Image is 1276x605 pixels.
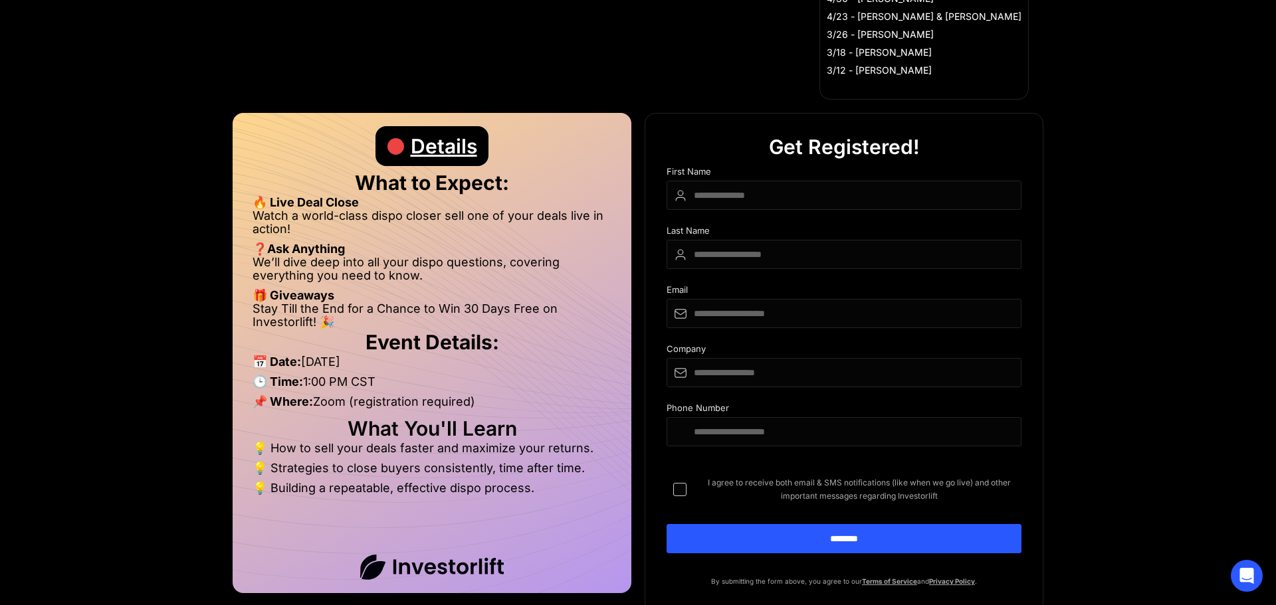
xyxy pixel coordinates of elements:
strong: ❓Ask Anything [253,242,345,256]
a: Terms of Service [862,577,917,585]
strong: What to Expect: [355,171,509,195]
li: 💡 How to sell your deals faster and maximize your returns. [253,442,611,462]
div: Open Intercom Messenger [1231,560,1263,592]
div: Get Registered! [769,127,920,167]
strong: 📌 Where: [253,394,313,408]
li: We’ll dive deep into all your dispo questions, covering everything you need to know. [253,256,611,289]
li: 💡 Building a repeatable, effective dispo process. [253,481,611,495]
li: Zoom (registration required) [253,395,611,415]
div: First Name [667,167,1021,181]
strong: 📅 Date: [253,355,301,369]
div: Last Name [667,226,1021,240]
strong: 🕒 Time: [253,375,303,389]
div: Details [411,126,477,166]
p: By submitting the form above, you agree to our and . [667,574,1021,588]
strong: 🎁 Giveaways [253,288,334,302]
strong: Event Details: [366,330,499,354]
form: DIspo Day Main Form [667,167,1021,574]
li: 💡 Strategies to close buyers consistently, time after time. [253,462,611,481]
strong: 🔥 Live Deal Close [253,195,359,209]
li: [DATE] [253,355,611,375]
div: Email [667,285,1021,299]
li: 1:00 PM CST [253,375,611,395]
div: Phone Number [667,403,1021,417]
span: I agree to receive both email & SMS notifications (like when we go live) and other important mess... [697,476,1021,503]
li: Stay Till the End for a Chance to Win 30 Days Free on Investorlift! 🎉 [253,302,611,329]
li: Watch a world-class dispo closer sell one of your deals live in action! [253,209,611,242]
h2: What You'll Learn [253,422,611,435]
div: Company [667,344,1021,358]
a: Privacy Policy [929,577,975,585]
